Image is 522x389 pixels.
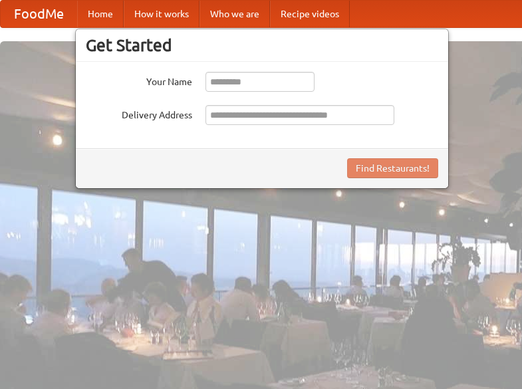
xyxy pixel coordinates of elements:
[86,35,438,55] h3: Get Started
[199,1,270,27] a: Who we are
[124,1,199,27] a: How it works
[347,158,438,178] button: Find Restaurants!
[86,72,192,88] label: Your Name
[270,1,350,27] a: Recipe videos
[86,105,192,122] label: Delivery Address
[1,1,77,27] a: FoodMe
[77,1,124,27] a: Home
